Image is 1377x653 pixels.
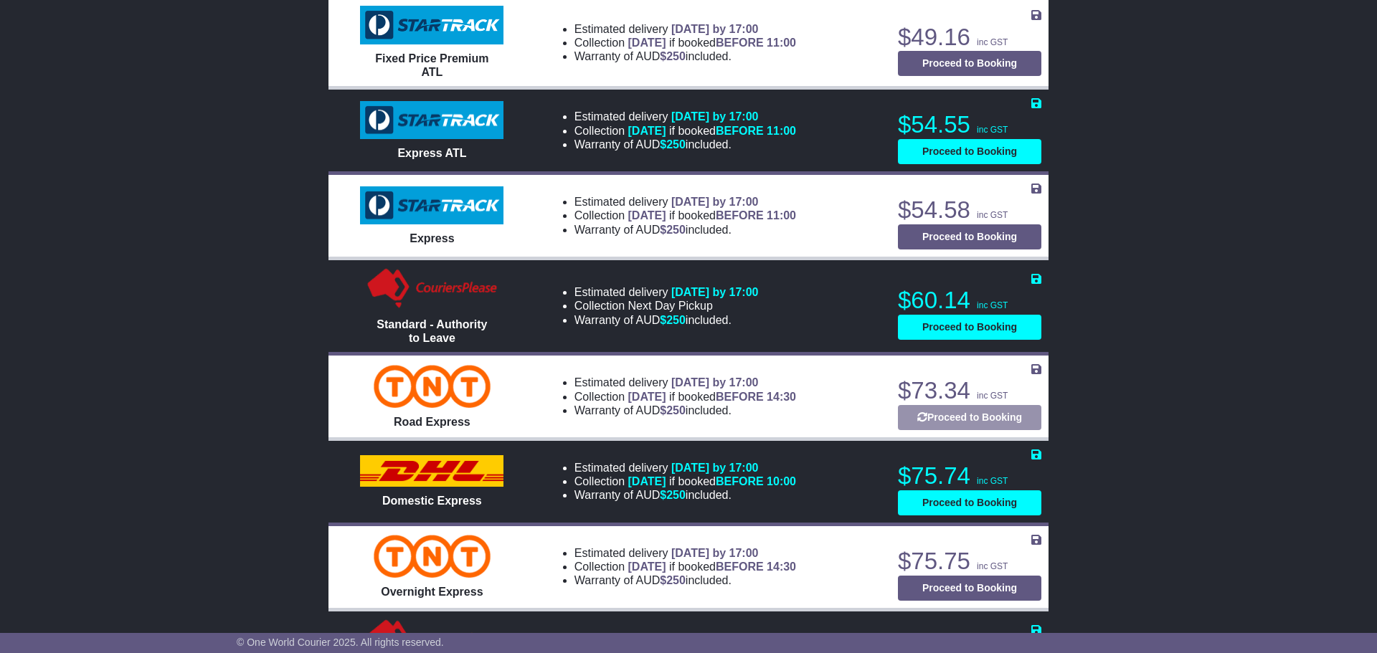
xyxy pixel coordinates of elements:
[671,110,759,123] span: [DATE] by 17:00
[660,224,686,236] span: $
[898,196,1041,224] p: $54.58
[671,376,759,389] span: [DATE] by 17:00
[716,125,764,137] span: BEFORE
[377,318,487,344] span: Standard - Authority to Leave
[628,391,796,403] span: if booked
[628,209,666,221] span: [DATE]
[767,475,796,487] span: 10:00
[628,561,796,573] span: if booked
[574,404,796,417] li: Warranty of AUD included.
[660,138,686,151] span: $
[898,490,1041,515] button: Proceed to Booking
[574,195,796,209] li: Estimated delivery
[898,547,1041,576] p: $75.75
[977,476,1008,486] span: inc GST
[767,561,796,573] span: 14:30
[767,391,796,403] span: 14:30
[660,404,686,416] span: $
[574,138,796,151] li: Warranty of AUD included.
[666,489,686,501] span: 250
[574,461,796,475] li: Estimated delivery
[666,224,686,236] span: 250
[381,586,483,598] span: Overnight Express
[898,23,1041,52] p: $49.16
[898,315,1041,340] button: Proceed to Booking
[410,232,454,244] span: Express
[660,314,686,326] span: $
[767,209,796,221] span: 11:00
[574,22,796,36] li: Estimated delivery
[671,286,759,298] span: [DATE] by 17:00
[397,147,466,159] span: Express ATL
[574,299,759,313] li: Collection
[716,209,764,221] span: BEFORE
[898,110,1041,139] p: $54.55
[574,110,796,123] li: Estimated delivery
[574,560,796,573] li: Collection
[977,561,1008,571] span: inc GST
[898,376,1041,405] p: $73.34
[360,186,503,225] img: StarTrack: Express
[574,36,796,49] li: Collection
[898,576,1041,601] button: Proceed to Booking
[666,50,686,62] span: 250
[574,376,796,389] li: Estimated delivery
[374,365,491,408] img: TNT Domestic: Road Express
[898,462,1041,490] p: $75.74
[666,138,686,151] span: 250
[628,475,666,487] span: [DATE]
[394,416,470,428] span: Road Express
[977,300,1008,310] span: inc GST
[767,125,796,137] span: 11:00
[628,209,796,221] span: if booked
[898,51,1041,76] button: Proceed to Booking
[574,313,759,327] li: Warranty of AUD included.
[360,101,503,140] img: StarTrack: Express ATL
[767,37,796,49] span: 11:00
[574,475,796,488] li: Collection
[977,391,1008,401] span: inc GST
[237,637,444,648] span: © One World Courier 2025. All rights reserved.
[628,561,666,573] span: [DATE]
[660,574,686,586] span: $
[628,125,666,137] span: [DATE]
[671,196,759,208] span: [DATE] by 17:00
[574,223,796,237] li: Warranty of AUD included.
[977,210,1008,220] span: inc GST
[574,488,796,502] li: Warranty of AUD included.
[716,561,764,573] span: BEFORE
[574,209,796,222] li: Collection
[716,475,764,487] span: BEFORE
[671,23,759,35] span: [DATE] by 17:00
[671,547,759,559] span: [DATE] by 17:00
[898,405,1041,430] button: Proceed to Booking
[382,495,482,507] span: Domestic Express
[364,267,500,310] img: Couriers Please: Standard - Authority to Leave
[628,125,796,137] span: if booked
[374,535,491,578] img: TNT Domestic: Overnight Express
[671,462,759,474] span: [DATE] by 17:00
[716,37,764,49] span: BEFORE
[574,285,759,299] li: Estimated delivery
[628,37,796,49] span: if booked
[660,50,686,62] span: $
[716,391,764,403] span: BEFORE
[574,573,796,587] li: Warranty of AUD included.
[666,404,686,416] span: 250
[360,455,503,487] img: DHL: Domestic Express
[898,224,1041,249] button: Proceed to Booking
[977,37,1008,47] span: inc GST
[574,49,796,63] li: Warranty of AUD included.
[660,489,686,501] span: $
[666,314,686,326] span: 250
[666,574,686,586] span: 250
[628,300,713,312] span: Next Day Pickup
[360,6,503,44] img: StarTrack: Fixed Price Premium ATL
[375,52,488,78] span: Fixed Price Premium ATL
[628,475,796,487] span: if booked
[574,124,796,138] li: Collection
[628,391,666,403] span: [DATE]
[898,139,1041,164] button: Proceed to Booking
[574,546,796,560] li: Estimated delivery
[628,37,666,49] span: [DATE]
